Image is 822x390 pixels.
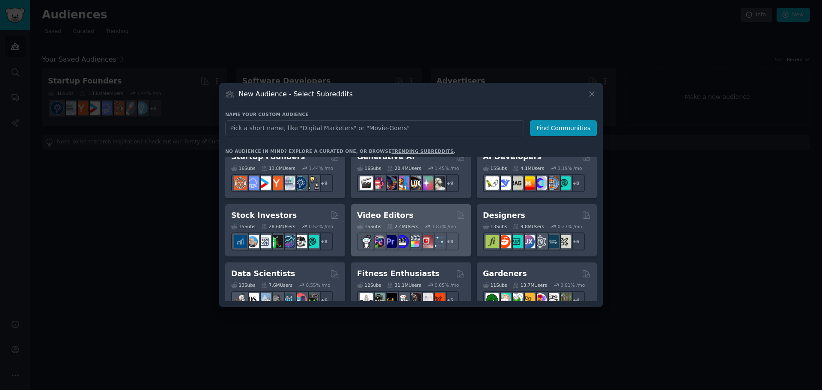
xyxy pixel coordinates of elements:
[391,149,453,154] a: trending subreddits
[384,235,397,248] img: premiere
[234,293,247,307] img: MachineLearning
[408,176,421,190] img: FluxAI
[545,293,559,307] img: UrbanGardening
[557,176,571,190] img: AIDevelopersSociety
[509,176,523,190] img: Rag
[483,223,507,229] div: 13 Sub s
[225,148,456,154] div: No audience in mind? Explore a curated one, or browse .
[261,282,292,288] div: 7.6M Users
[530,120,597,136] button: Find Communities
[533,235,547,248] img: userexperience
[225,111,597,117] h3: Name your custom audience
[497,235,511,248] img: logodesign
[357,152,415,162] h2: Generative AI
[258,176,271,190] img: startup
[396,176,409,190] img: sdforall
[231,268,295,279] h2: Data Scientists
[567,232,585,250] div: + 6
[483,152,542,162] h2: AI Developers
[306,293,319,307] img: data
[509,235,523,248] img: UI_Design
[567,174,585,192] div: + 8
[509,293,523,307] img: SavageGarden
[309,165,333,171] div: 1.44 % /mo
[360,235,373,248] img: gopro
[396,293,409,307] img: weightroom
[387,223,418,229] div: 2.4M Users
[420,176,433,190] img: starryai
[533,176,547,190] img: OpenSourceAI
[246,235,259,248] img: ValueInvesting
[384,176,397,190] img: deepdream
[396,235,409,248] img: VideoEditors
[533,293,547,307] img: flowers
[372,293,385,307] img: GymMotivation
[485,235,499,248] img: typography
[294,293,307,307] img: datasets
[483,282,507,288] div: 11 Sub s
[270,293,283,307] img: dataengineering
[497,293,511,307] img: succulents
[294,176,307,190] img: Entrepreneurship
[560,282,585,288] div: 0.91 % /mo
[294,235,307,248] img: swingtrading
[521,176,535,190] img: MistralAI
[231,152,305,162] h2: Startup Founders
[372,176,385,190] img: dalle2
[231,210,297,221] h2: Stock Investors
[357,210,414,221] h2: Video Editors
[231,165,255,171] div: 16 Sub s
[282,293,295,307] img: analytics
[432,293,445,307] img: personaltraining
[315,291,333,309] div: + 6
[225,120,524,136] input: Pick a short name, like "Digital Marketers" or "Movie-Goers"
[261,223,295,229] div: 28.6M Users
[483,268,527,279] h2: Gardeners
[306,282,331,288] div: 0.55 % /mo
[282,176,295,190] img: indiehackers
[360,176,373,190] img: aivideo
[435,282,459,288] div: 0.05 % /mo
[497,176,511,190] img: DeepSeek
[360,293,373,307] img: GYM
[387,165,421,171] div: 20.4M Users
[258,293,271,307] img: statistics
[306,176,319,190] img: growmybusiness
[485,176,499,190] img: LangChain
[408,293,421,307] img: fitness30plus
[282,235,295,248] img: StocksAndTrading
[261,165,295,171] div: 13.8M Users
[558,165,582,171] div: 3.19 % /mo
[545,235,559,248] img: learndesign
[485,293,499,307] img: vegetablegardening
[270,176,283,190] img: ycombinator
[558,223,582,229] div: 0.27 % /mo
[557,293,571,307] img: GardenersWorld
[483,210,525,221] h2: Designers
[357,282,381,288] div: 12 Sub s
[309,223,333,229] div: 0.52 % /mo
[513,223,544,229] div: 9.8M Users
[432,235,445,248] img: postproduction
[234,176,247,190] img: EntrepreneurRideAlong
[239,89,353,98] h3: New Audience - Select Subreddits
[357,268,440,279] h2: Fitness Enthusiasts
[521,235,535,248] img: UXDesign
[557,235,571,248] img: UX_Design
[483,165,507,171] div: 15 Sub s
[521,293,535,307] img: GardeningUK
[270,235,283,248] img: Trading
[231,223,255,229] div: 15 Sub s
[306,235,319,248] img: technicalanalysis
[567,291,585,309] div: + 4
[372,235,385,248] img: editors
[384,293,397,307] img: workout
[432,223,456,229] div: 1.87 % /mo
[545,176,559,190] img: llmops
[387,282,421,288] div: 31.1M Users
[513,165,544,171] div: 4.1M Users
[420,293,433,307] img: physicaltherapy
[441,232,459,250] div: + 8
[357,223,381,229] div: 15 Sub s
[357,165,381,171] div: 16 Sub s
